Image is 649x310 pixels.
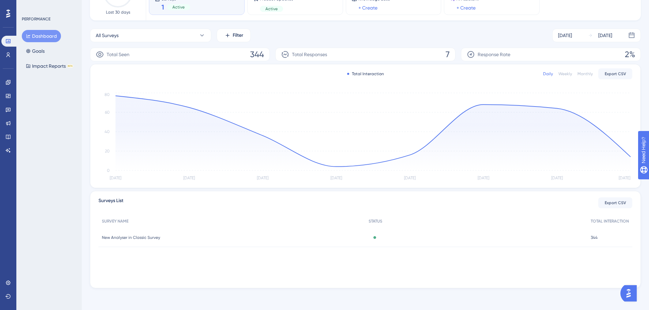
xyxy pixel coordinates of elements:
span: 344 [250,49,264,60]
button: Export CSV [598,197,632,208]
span: Surveys List [98,197,123,209]
tspan: [DATE] [478,176,489,180]
span: SURVEY NAME [102,218,128,224]
span: All Surveys [96,31,119,39]
span: Total Seen [107,50,129,59]
span: Export CSV [605,200,626,206]
button: All Surveys [90,29,211,42]
div: BETA [67,64,73,68]
div: [DATE] [558,31,572,39]
button: Filter [217,29,251,42]
tspan: [DATE] [551,176,563,180]
div: Daily [543,71,553,77]
tspan: [DATE] [404,176,416,180]
tspan: [DATE] [330,176,342,180]
span: Export CSV [605,71,626,77]
tspan: 40 [105,129,110,134]
button: Dashboard [22,30,61,42]
div: Monthly [577,71,593,77]
span: 2% [625,49,635,60]
span: Need Help? [16,2,43,10]
span: New Analyser in Classic Survey [102,235,160,240]
tspan: 0 [107,168,110,173]
tspan: [DATE] [110,176,121,180]
span: Total Responses [292,50,327,59]
div: [DATE] [598,31,612,39]
span: Filter [233,31,243,39]
tspan: [DATE] [619,176,630,180]
a: + Create [457,4,476,12]
span: Last 30 days [106,10,130,15]
tspan: 80 [105,92,110,97]
iframe: UserGuiding AI Assistant Launcher [620,283,641,304]
tspan: [DATE] [257,176,268,180]
tspan: [DATE] [183,176,195,180]
span: Active [172,4,185,10]
span: STATUS [369,218,382,224]
div: Weekly [558,71,572,77]
a: + Create [358,4,377,12]
tspan: 20 [105,149,110,153]
button: Impact ReportsBETA [22,60,77,72]
span: 1 [161,2,164,12]
tspan: 60 [105,110,110,115]
span: 7 [446,49,450,60]
button: Export CSV [598,68,632,79]
button: Goals [22,45,49,57]
span: TOTAL INTERACTION [591,218,629,224]
span: Active [265,6,278,12]
div: Total Interaction [347,71,384,77]
span: Response Rate [478,50,510,59]
div: PERFORMANCE [22,16,50,22]
span: 344 [591,235,598,240]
